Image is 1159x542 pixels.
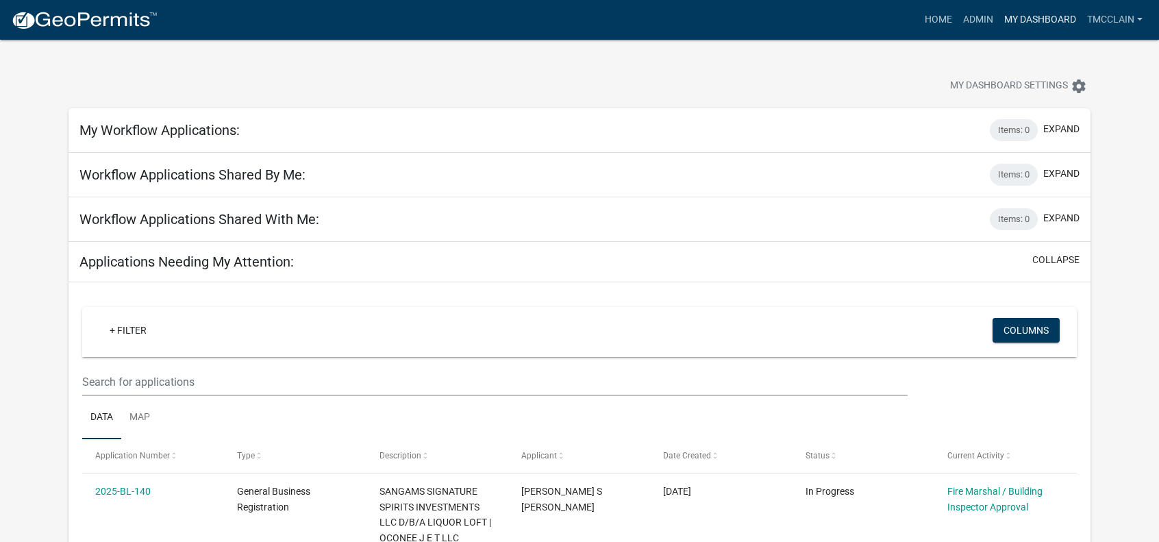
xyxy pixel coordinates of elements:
div: Items: 0 [990,119,1038,141]
a: + Filter [99,318,158,343]
div: Items: 0 [990,164,1038,186]
h5: Workflow Applications Shared With Me: [79,211,319,227]
span: My Dashboard Settings [950,78,1068,95]
h5: Workflow Applications Shared By Me: [79,167,306,183]
i: settings [1071,78,1087,95]
datatable-header-cell: Type [224,439,366,472]
span: 09/29/2025 [663,486,691,497]
datatable-header-cell: Applicant [508,439,650,472]
datatable-header-cell: Status [793,439,934,472]
span: In Progress [806,486,854,497]
span: Application Number [95,451,170,460]
a: My Dashboard [999,7,1082,33]
h5: My Workflow Applications: [79,122,240,138]
button: My Dashboard Settingssettings [939,73,1098,99]
datatable-header-cell: Date Created [650,439,792,472]
datatable-header-cell: Description [366,439,508,472]
a: tmcclain [1082,7,1148,33]
span: Chandra S Sangam [521,486,602,513]
datatable-header-cell: Current Activity [934,439,1076,472]
a: Home [919,7,958,33]
button: expand [1043,167,1080,181]
button: Columns [993,318,1060,343]
span: Type [237,451,255,460]
button: expand [1043,122,1080,136]
h5: Applications Needing My Attention: [79,254,294,270]
button: expand [1043,211,1080,225]
span: Current Activity [947,451,1004,460]
input: Search for applications [82,368,908,396]
a: Data [82,396,121,440]
a: Admin [958,7,999,33]
a: Map [121,396,158,440]
datatable-header-cell: Application Number [82,439,224,472]
span: Applicant [521,451,557,460]
span: Description [379,451,421,460]
span: Date Created [663,451,711,460]
a: Fire Marshal / Building Inspector Approval [947,486,1043,513]
span: General Business Registration [237,486,310,513]
a: 2025-BL-140 [95,486,151,497]
div: Items: 0 [990,208,1038,230]
span: Status [806,451,830,460]
button: collapse [1032,253,1080,267]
